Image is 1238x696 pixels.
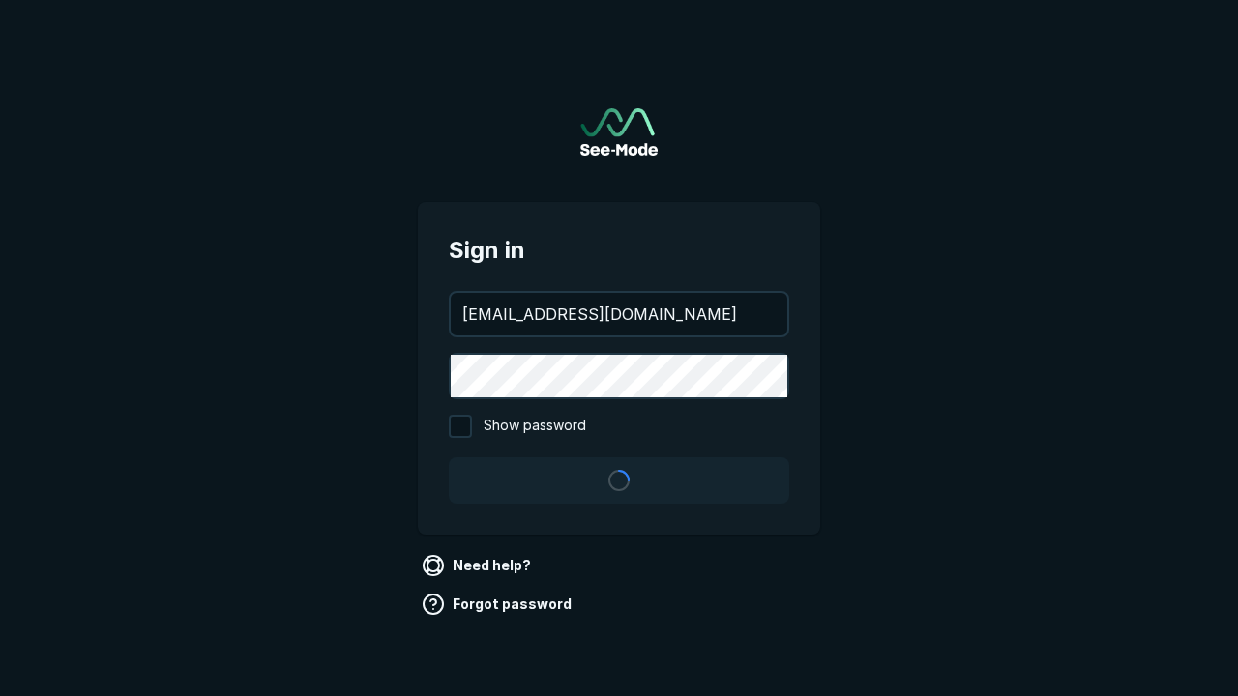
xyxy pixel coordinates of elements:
a: Forgot password [418,589,579,620]
img: See-Mode Logo [580,108,658,156]
a: Need help? [418,550,539,581]
span: Sign in [449,233,789,268]
input: your@email.com [451,293,787,335]
a: Go to sign in [580,108,658,156]
span: Show password [484,415,586,438]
